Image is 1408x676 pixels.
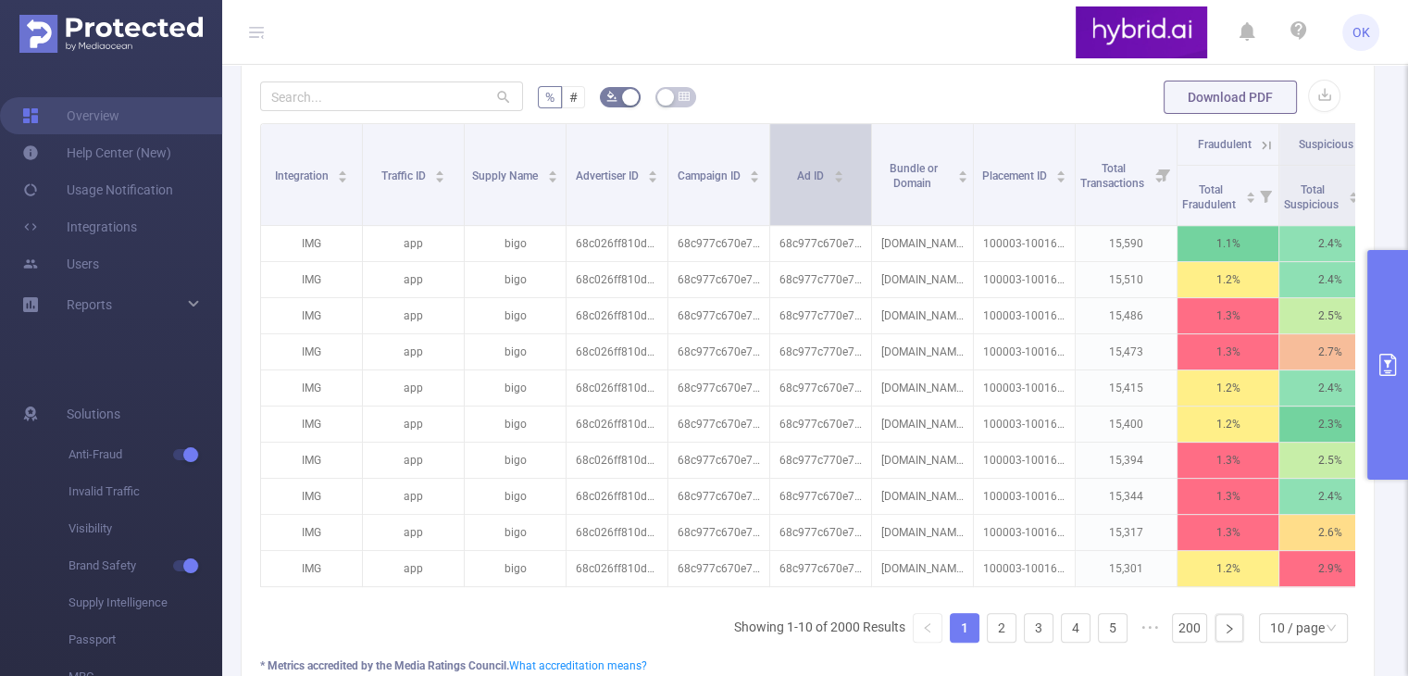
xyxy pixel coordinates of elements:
[1224,623,1235,634] i: icon: right
[1284,183,1341,211] span: Total Suspicious
[22,171,173,208] a: Usage Notification
[261,515,362,550] p: IMG
[668,370,769,406] p: 68c977c670e7b284408da509
[770,479,871,514] p: 68c977c670e7b284408da50b
[770,226,871,261] p: 68c977c670e7b284408da580
[337,168,348,179] div: Sort
[1172,613,1207,643] li: 200
[890,162,938,190] span: Bundle or Domain
[872,298,973,333] p: [DOMAIN_NAME]
[465,551,566,586] p: bigo
[950,613,979,643] li: 1
[69,436,222,473] span: Anti-Fraud
[770,298,871,333] p: 68c977c770e7b284408da77b
[988,614,1016,642] a: 2
[1279,515,1380,550] p: 2.6%
[1177,443,1278,478] p: 1.3%
[1279,262,1380,297] p: 2.4%
[668,551,769,586] p: 68c977c670e7b284408da509
[545,90,554,105] span: %
[1076,515,1177,550] p: 15,317
[974,262,1075,297] p: 100003-1001692
[872,479,973,514] p: [DOMAIN_NAME]
[1215,613,1244,643] li: Next Page
[1177,479,1278,514] p: 1.3%
[1352,14,1370,51] span: OK
[1348,189,1359,200] div: Sort
[951,614,978,642] a: 1
[872,226,973,261] p: [DOMAIN_NAME]
[363,515,464,550] p: app
[567,551,667,586] p: 68c026ff810d9811286df018
[1279,551,1380,586] p: 2.9%
[668,262,769,297] p: 68c977c670e7b284408da509
[1279,226,1380,261] p: 2.4%
[1056,175,1066,181] i: icon: caret-down
[1164,81,1297,114] button: Download PDF
[872,515,973,550] p: [DOMAIN_NAME]
[567,443,667,478] p: 68c026ff810d9811286df018
[363,298,464,333] p: app
[465,334,566,369] p: bigo
[1279,479,1380,514] p: 2.4%
[1177,262,1278,297] p: 1.2%
[1348,195,1358,201] i: icon: caret-down
[679,91,690,102] i: icon: table
[1348,189,1358,194] i: icon: caret-up
[1076,262,1177,297] p: 15,510
[1197,138,1251,151] span: Fraudulent
[872,443,973,478] p: [DOMAIN_NAME]
[648,168,658,173] i: icon: caret-up
[668,298,769,333] p: 68c977c670e7b284408da509
[1056,168,1066,173] i: icon: caret-up
[1245,189,1255,194] i: icon: caret-up
[261,407,362,442] p: IMG
[547,175,557,181] i: icon: caret-down
[974,334,1075,369] p: 100003-1001692
[1245,195,1255,201] i: icon: caret-down
[567,479,667,514] p: 68c026ff810d9811286df018
[1279,370,1380,406] p: 2.4%
[1024,613,1053,643] li: 3
[770,515,871,550] p: 68c977c670e7b284408da5bf
[749,168,760,179] div: Sort
[465,479,566,514] p: bigo
[465,443,566,478] p: bigo
[1279,407,1380,442] p: 2.3%
[974,407,1075,442] p: 100003-1001692
[957,168,968,179] div: Sort
[770,407,871,442] p: 68c977c670e7b284408da616
[1177,370,1278,406] p: 1.2%
[465,226,566,261] p: bigo
[833,175,843,181] i: icon: caret-down
[69,547,222,584] span: Brand Safety
[833,168,843,173] i: icon: caret-up
[338,168,348,173] i: icon: caret-up
[435,168,445,173] i: icon: caret-up
[338,175,348,181] i: icon: caret-down
[668,479,769,514] p: 68c977c670e7b284408da509
[22,97,119,134] a: Overview
[363,226,464,261] p: app
[261,551,362,586] p: IMG
[1299,138,1353,151] span: Suspicious
[1252,166,1278,225] i: Filter menu
[1099,614,1127,642] a: 5
[1279,443,1380,478] p: 2.5%
[982,169,1050,182] span: Placement ID
[668,443,769,478] p: 68c977c670e7b284408da509
[363,262,464,297] p: app
[833,168,844,179] div: Sort
[668,334,769,369] p: 68c977c670e7b284408da509
[435,175,445,181] i: icon: caret-down
[567,226,667,261] p: 68c026ff810d9811286df018
[465,515,566,550] p: bigo
[261,370,362,406] p: IMG
[22,134,171,171] a: Help Center (New)
[872,334,973,369] p: [DOMAIN_NAME]
[465,370,566,406] p: bigo
[69,584,222,621] span: Supply Intelligence
[987,613,1016,643] li: 2
[872,407,973,442] p: [DOMAIN_NAME]
[1076,479,1177,514] p: 15,344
